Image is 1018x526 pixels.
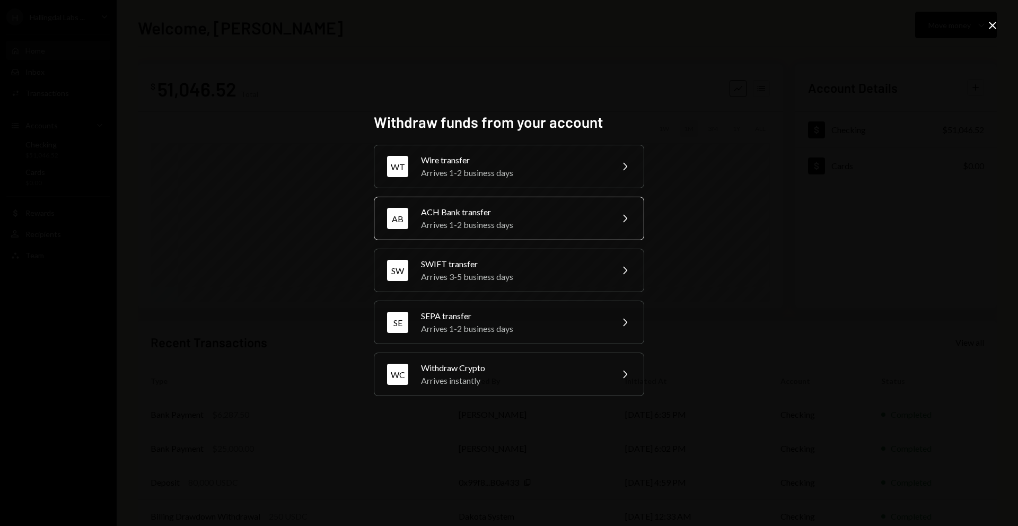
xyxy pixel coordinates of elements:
button: SESEPA transferArrives 1-2 business days [374,301,644,344]
div: Wire transfer [421,154,605,166]
div: SEPA transfer [421,310,605,322]
button: WCWithdraw CryptoArrives instantly [374,353,644,396]
div: Arrives 1-2 business days [421,218,605,231]
div: WC [387,364,408,385]
div: AB [387,208,408,229]
button: WTWire transferArrives 1-2 business days [374,145,644,188]
div: Arrives instantly [421,374,605,387]
div: Arrives 3-5 business days [421,270,605,283]
div: WT [387,156,408,177]
div: SW [387,260,408,281]
div: Arrives 1-2 business days [421,166,605,179]
button: ABACH Bank transferArrives 1-2 business days [374,197,644,240]
div: SE [387,312,408,333]
h2: Withdraw funds from your account [374,112,644,133]
div: ACH Bank transfer [421,206,605,218]
button: SWSWIFT transferArrives 3-5 business days [374,249,644,292]
div: SWIFT transfer [421,258,605,270]
div: Arrives 1-2 business days [421,322,605,335]
div: Withdraw Crypto [421,362,605,374]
